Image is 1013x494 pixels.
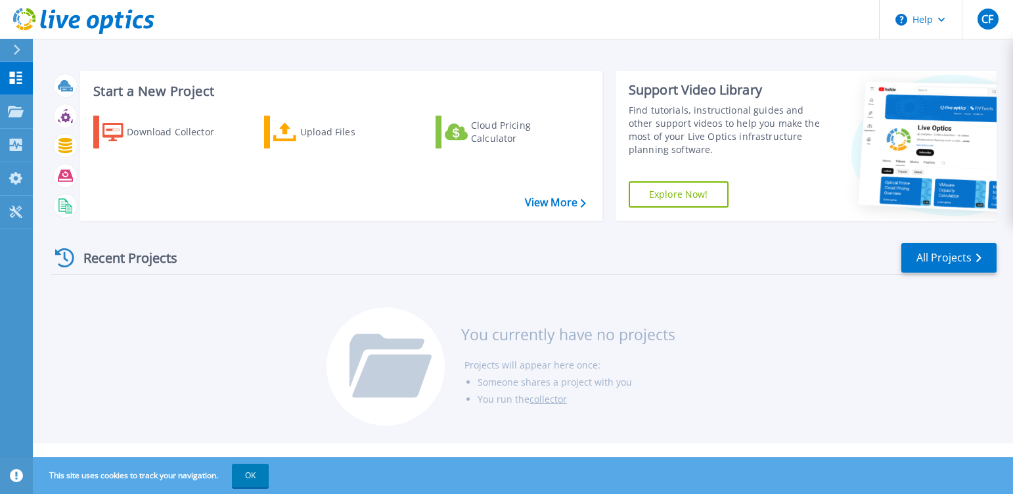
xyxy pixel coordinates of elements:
li: You run the [478,391,675,408]
li: Projects will appear here once: [464,357,675,374]
div: Download Collector [127,119,232,145]
a: Explore Now! [629,181,729,208]
a: All Projects [901,243,997,273]
button: OK [232,464,269,487]
a: Download Collector [93,116,240,148]
div: Find tutorials, instructional guides and other support videos to help you make the most of your L... [629,104,820,156]
li: Someone shares a project with you [478,374,675,391]
div: Support Video Library [629,81,820,99]
h3: You currently have no projects [461,327,675,342]
h3: Start a New Project [93,84,585,99]
span: This site uses cookies to track your navigation. [36,464,269,487]
a: Upload Files [264,116,411,148]
div: Upload Files [300,119,405,145]
span: CF [981,14,993,24]
div: Recent Projects [51,242,195,274]
a: Cloud Pricing Calculator [436,116,582,148]
a: collector [529,393,567,405]
a: View More [525,196,586,209]
div: Cloud Pricing Calculator [471,119,576,145]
